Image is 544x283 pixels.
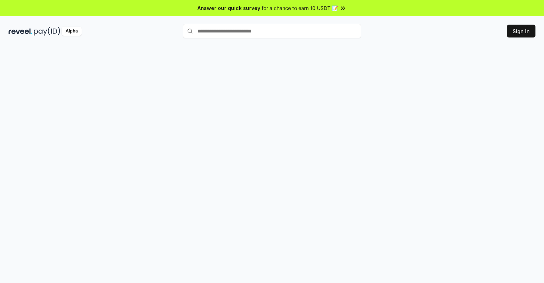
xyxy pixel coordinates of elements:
[9,27,32,36] img: reveel_dark
[262,4,338,12] span: for a chance to earn 10 USDT 📝
[62,27,82,36] div: Alpha
[34,27,60,36] img: pay_id
[197,4,260,12] span: Answer our quick survey
[507,25,535,37] button: Sign In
